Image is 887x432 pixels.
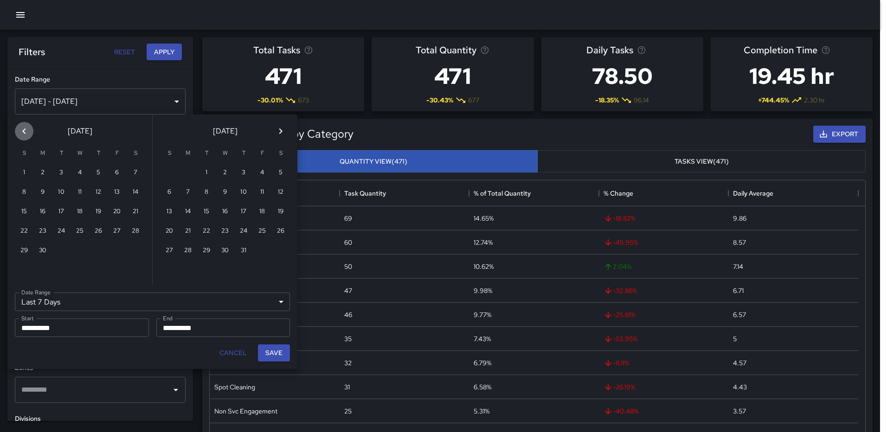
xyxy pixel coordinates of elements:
span: Saturday [272,144,289,163]
button: 11 [253,183,271,202]
button: 12 [89,183,108,202]
span: Tuesday [53,144,70,163]
button: Cancel [216,344,251,362]
button: Next month [271,122,290,140]
button: 11 [71,183,89,202]
button: 18 [253,203,271,221]
button: 10 [234,183,253,202]
button: 1 [15,164,33,182]
span: Monday [180,144,196,163]
span: Tuesday [198,144,215,163]
button: 20 [160,222,179,241]
button: 18 [71,203,89,221]
button: 16 [216,203,234,221]
button: 20 [108,203,126,221]
button: 26 [89,222,108,241]
button: 5 [271,164,290,182]
button: Save [258,344,290,362]
span: Sunday [161,144,178,163]
button: 30 [33,241,52,260]
button: 15 [197,203,216,221]
div: Last 7 Days [15,292,290,311]
button: 7 [126,164,145,182]
button: 4 [253,164,271,182]
button: 24 [52,222,71,241]
label: End [163,314,173,322]
button: 19 [89,203,108,221]
span: Thursday [235,144,252,163]
button: 6 [108,164,126,182]
button: 23 [33,222,52,241]
button: 29 [197,241,216,260]
button: 4 [71,164,89,182]
button: 25 [71,222,89,241]
label: Start [21,314,34,322]
button: 25 [253,222,271,241]
span: Monday [34,144,51,163]
button: 22 [15,222,33,241]
button: 30 [216,241,234,260]
button: 27 [108,222,126,241]
button: 22 [197,222,216,241]
button: 14 [179,203,197,221]
button: 14 [126,183,145,202]
button: 10 [52,183,71,202]
button: 27 [160,241,179,260]
button: 21 [179,222,197,241]
button: 2 [216,164,234,182]
button: 29 [15,241,33,260]
button: 6 [160,183,179,202]
button: 9 [216,183,234,202]
button: 23 [216,222,234,241]
button: 13 [160,203,179,221]
button: 16 [33,203,52,221]
button: 3 [234,164,253,182]
span: Friday [254,144,270,163]
button: 12 [271,183,290,202]
button: 17 [234,203,253,221]
button: 19 [271,203,290,221]
button: 7 [179,183,197,202]
label: Date Range [21,288,51,296]
button: 13 [108,183,126,202]
span: Friday [109,144,125,163]
button: Previous month [15,122,33,140]
span: Thursday [90,144,107,163]
span: Wednesday [71,144,88,163]
button: 24 [234,222,253,241]
span: Saturday [127,144,144,163]
span: [DATE] [213,125,238,138]
span: Wednesday [217,144,233,163]
button: 31 [234,241,253,260]
button: 15 [15,203,33,221]
button: 21 [126,203,145,221]
button: 8 [197,183,216,202]
button: 9 [33,183,52,202]
button: 28 [179,241,197,260]
span: Sunday [16,144,32,163]
button: 3 [52,164,71,182]
button: 2 [33,164,52,182]
button: 17 [52,203,71,221]
button: 28 [126,222,145,241]
button: 26 [271,222,290,241]
button: 1 [197,164,216,182]
span: [DATE] [68,125,92,138]
button: 5 [89,164,108,182]
button: 8 [15,183,33,202]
